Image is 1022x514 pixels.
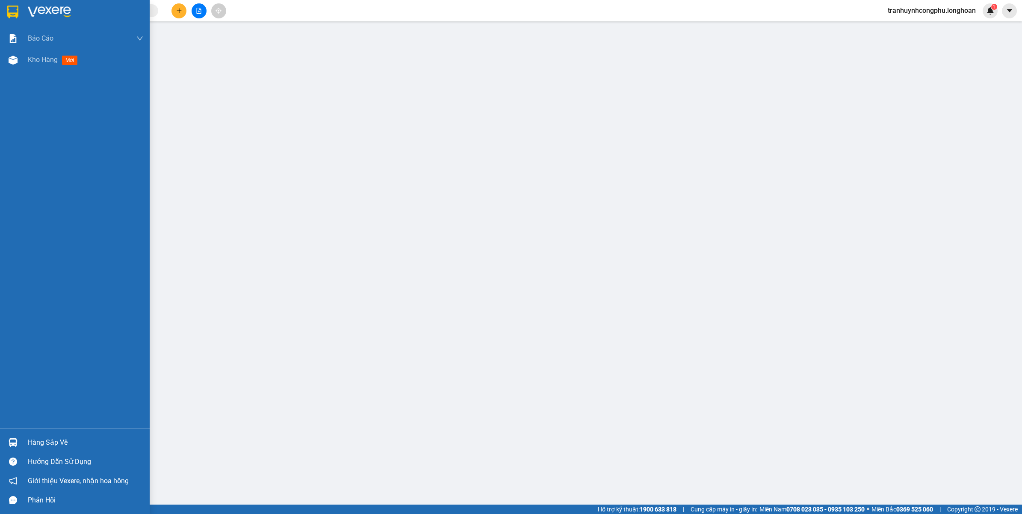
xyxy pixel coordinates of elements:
[176,8,182,14] span: plus
[171,3,186,18] button: plus
[992,4,995,10] span: 1
[28,56,58,64] span: Kho hàng
[7,6,18,18] img: logo-vxr
[136,35,143,42] span: down
[196,8,202,14] span: file-add
[9,477,17,485] span: notification
[683,505,684,514] span: |
[9,438,18,447] img: warehouse-icon
[640,506,676,513] strong: 1900 633 818
[867,508,869,511] span: ⚪️
[691,505,757,514] span: Cung cấp máy in - giấy in:
[1006,7,1013,15] span: caret-down
[975,506,981,512] span: copyright
[991,4,997,10] sup: 1
[192,3,207,18] button: file-add
[216,8,222,14] span: aim
[759,505,865,514] span: Miền Nam
[1002,3,1017,18] button: caret-down
[896,506,933,513] strong: 0369 525 060
[881,5,983,16] span: tranhuynhcongphu.longhoan
[598,505,676,514] span: Hỗ trợ kỹ thuật:
[9,34,18,43] img: solution-icon
[28,494,143,507] div: Phản hồi
[9,56,18,65] img: warehouse-icon
[28,455,143,468] div: Hướng dẫn sử dụng
[987,7,994,15] img: icon-new-feature
[871,505,933,514] span: Miền Bắc
[9,458,17,466] span: question-circle
[939,505,941,514] span: |
[9,496,17,504] span: message
[28,476,129,486] span: Giới thiệu Vexere, nhận hoa hồng
[211,3,226,18] button: aim
[28,33,53,44] span: Báo cáo
[28,436,143,449] div: Hàng sắp về
[786,506,865,513] strong: 0708 023 035 - 0935 103 250
[62,56,77,65] span: mới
